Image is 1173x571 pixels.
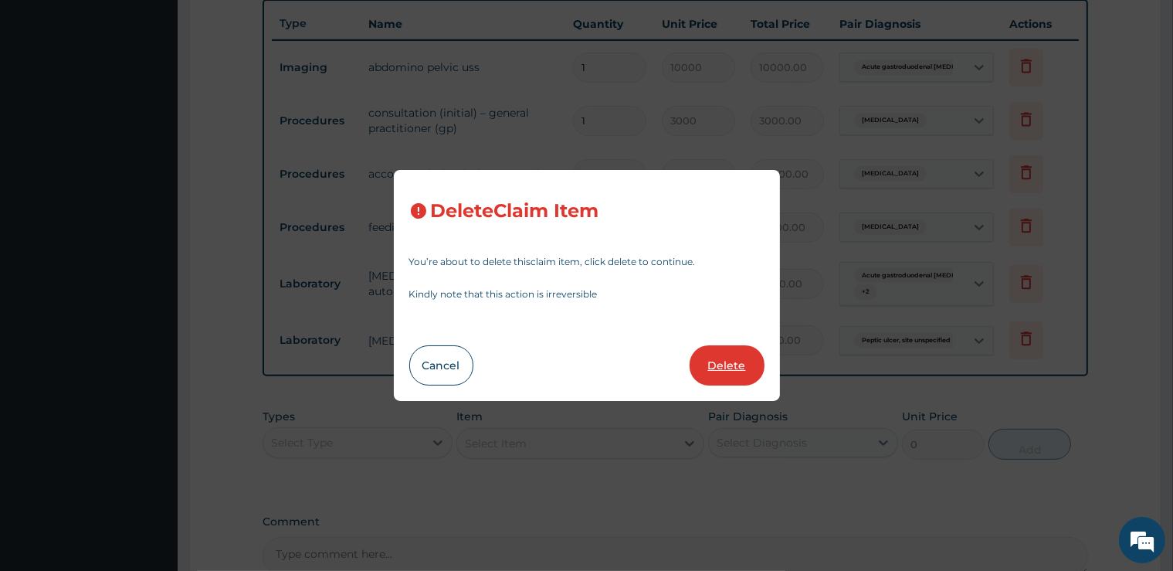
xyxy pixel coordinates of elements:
[8,395,294,449] textarea: Type your message and hit 'Enter'
[409,257,764,267] p: You’re about to delete this claim item , click delete to continue.
[80,87,259,107] div: Chat with us now
[90,181,213,337] span: We're online!
[409,290,764,299] p: Kindly note that this action is irreversible
[253,8,290,45] div: Minimize live chat window
[690,345,764,386] button: Delete
[29,77,63,116] img: d_794563401_company_1708531726252_794563401
[409,345,473,386] button: Cancel
[431,201,599,222] h3: Delete Claim Item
